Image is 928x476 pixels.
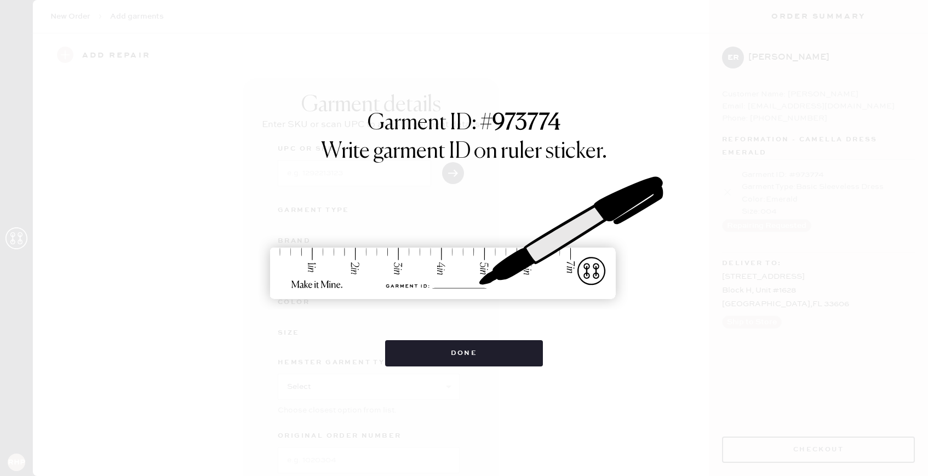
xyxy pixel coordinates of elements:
[259,148,669,329] img: ruler-sticker-sharpie.svg
[876,427,923,474] iframe: Front Chat
[385,340,543,366] button: Done
[368,110,560,139] h1: Garment ID: #
[492,112,560,134] strong: 973774
[321,139,607,165] h1: Write garment ID on ruler sticker.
